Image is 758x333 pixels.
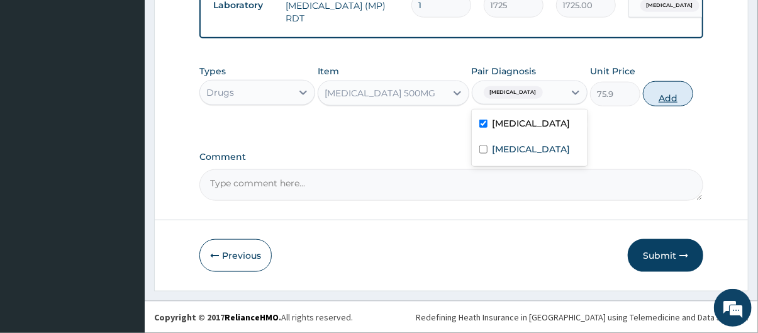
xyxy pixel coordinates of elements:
[643,81,693,106] button: Add
[484,86,543,99] span: [MEDICAL_DATA]
[416,311,749,324] div: Redefining Heath Insurance in [GEOGRAPHIC_DATA] using Telemedicine and Data Science!
[6,210,240,254] textarea: Type your message and hit 'Enter'
[493,143,571,155] label: [MEDICAL_DATA]
[199,66,226,77] label: Types
[199,239,272,272] button: Previous
[206,86,234,99] div: Drugs
[325,87,435,99] div: [MEDICAL_DATA] 500MG
[225,312,279,323] a: RelianceHMO
[73,91,174,218] span: We're online!
[318,65,339,77] label: Item
[590,65,635,77] label: Unit Price
[628,239,703,272] button: Submit
[65,71,211,87] div: Chat with us now
[23,63,51,94] img: d_794563401_company_1708531726252_794563401
[199,152,704,162] label: Comment
[154,312,281,323] strong: Copyright © 2017 .
[206,6,237,37] div: Minimize live chat window
[145,301,758,333] footer: All rights reserved.
[472,65,537,77] label: Pair Diagnosis
[493,117,571,130] label: [MEDICAL_DATA]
